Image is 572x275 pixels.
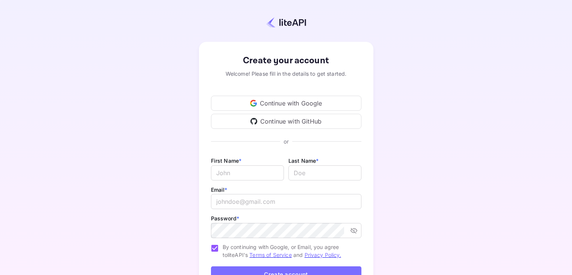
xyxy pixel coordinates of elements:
[266,17,306,28] img: liteapi
[249,252,291,258] a: Terms of Service
[211,186,228,193] label: Email
[223,243,355,259] span: By continuing with Google, or Email, you agree to liteAPI's and
[288,165,361,180] input: Doe
[211,96,361,111] div: Continue with Google
[347,224,361,237] button: toggle password visibility
[305,252,341,258] a: Privacy Policy.
[211,194,361,209] input: johndoe@gmail.com
[288,157,319,164] label: Last Name
[211,157,242,164] label: First Name
[211,215,239,222] label: Password
[211,70,361,78] div: Welcome! Please fill in the details to get started.
[211,165,284,180] input: John
[211,114,361,129] div: Continue with GitHub
[211,54,361,67] div: Create your account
